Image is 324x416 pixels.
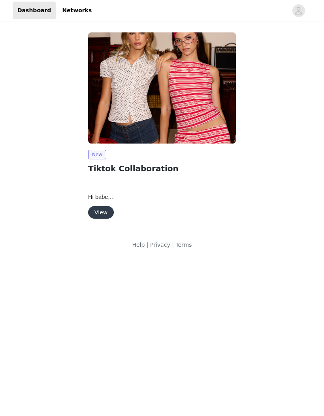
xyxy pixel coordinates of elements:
[88,32,236,144] img: Edikted
[172,242,174,248] span: |
[88,210,114,216] a: View
[88,206,114,219] button: View
[88,163,236,174] h2: Tiktok Collaboration
[175,242,192,248] a: Terms
[88,194,115,200] span: Hi babe,
[57,2,96,19] a: Networks
[150,242,170,248] a: Privacy
[132,242,145,248] a: Help
[13,2,56,19] a: Dashboard
[147,242,149,248] span: |
[295,4,302,17] div: avatar
[88,150,106,159] span: New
